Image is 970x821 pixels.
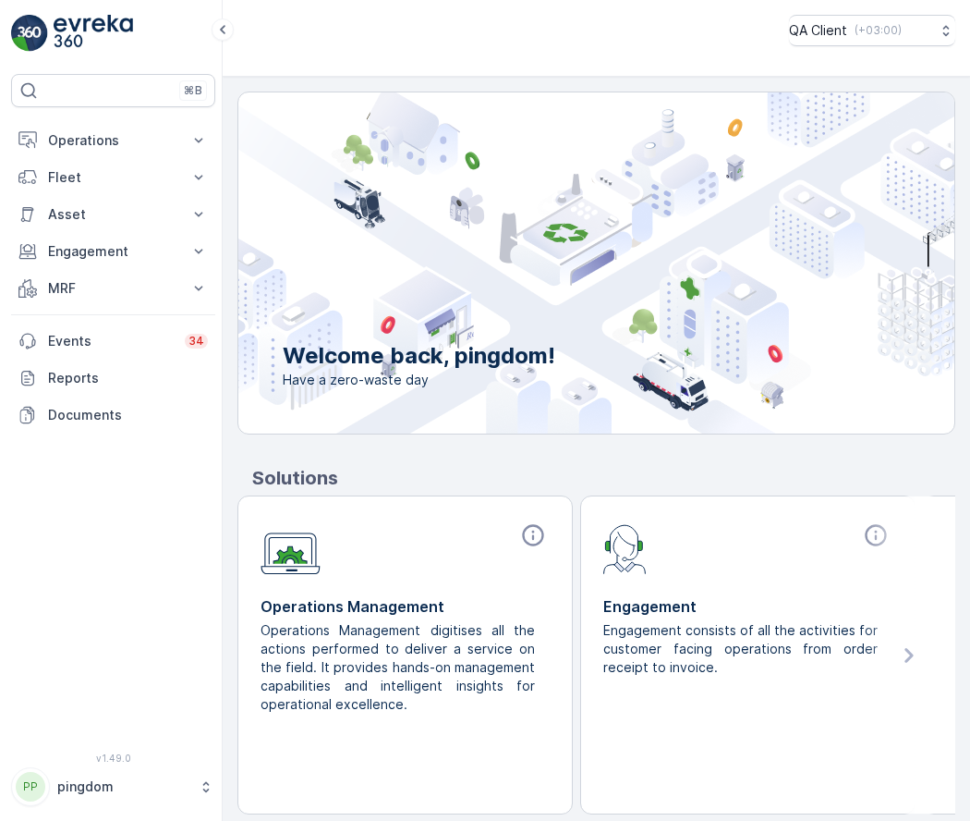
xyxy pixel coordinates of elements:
[261,595,550,618] p: Operations Management
[261,621,535,714] p: Operations Management digitises all the actions performed to deliver a service on the field. It p...
[283,341,555,371] p: Welcome back, pingdom!
[11,767,215,806] button: PPpingdom
[11,122,215,159] button: Operations
[11,360,215,397] a: Reports
[54,15,133,52] img: logo_light-DOdMpM7g.png
[48,332,174,350] p: Events
[48,242,178,261] p: Engagement
[48,279,178,298] p: MRF
[11,397,215,434] a: Documents
[11,15,48,52] img: logo
[252,464,955,492] p: Solutions
[48,168,178,187] p: Fleet
[11,323,215,360] a: Events34
[603,522,647,574] img: module-icon
[11,233,215,270] button: Engagement
[16,772,45,802] div: PP
[188,334,204,349] p: 34
[11,753,215,764] span: v 1.49.0
[261,522,321,575] img: module-icon
[57,778,189,796] p: pingdom
[603,595,892,618] p: Engagement
[789,21,847,40] p: QA Client
[48,406,208,424] p: Documents
[789,15,955,46] button: QA Client(+03:00)
[11,196,215,233] button: Asset
[155,92,954,434] img: city illustration
[283,371,555,389] span: Have a zero-waste day
[11,159,215,196] button: Fleet
[184,83,202,98] p: ⌘B
[855,23,902,38] p: ( +03:00 )
[48,205,178,224] p: Asset
[11,270,215,307] button: MRF
[48,131,178,150] p: Operations
[603,621,878,677] p: Engagement consists of all the activities for customer facing operations from order receipt to in...
[48,369,208,387] p: Reports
